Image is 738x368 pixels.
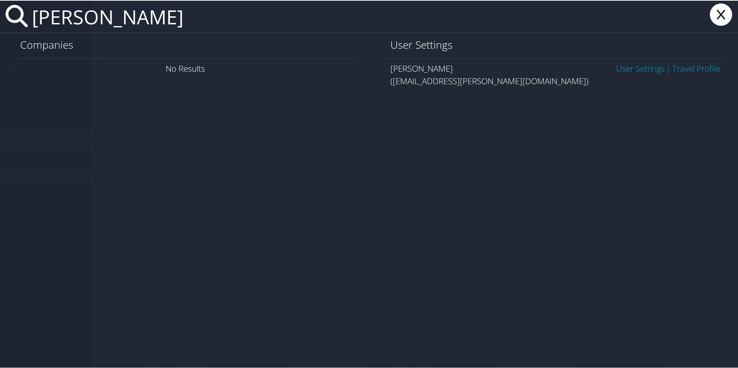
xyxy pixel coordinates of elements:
h1: User Settings [391,37,721,51]
h1: Companies [20,37,350,51]
span: | [665,62,673,73]
div: No Results [17,58,354,78]
div: ([EMAIL_ADDRESS][PERSON_NAME][DOMAIN_NAME]) [391,74,721,87]
a: View OBT Profile [673,62,721,73]
a: User Settings [616,62,665,73]
span: [PERSON_NAME] [391,62,453,73]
